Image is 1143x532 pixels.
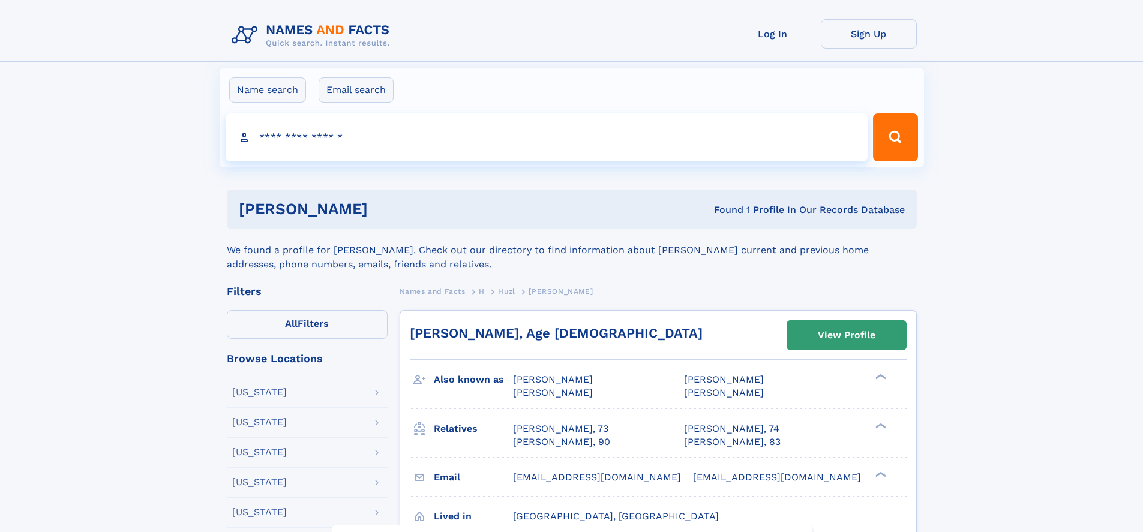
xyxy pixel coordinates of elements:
[479,287,485,296] span: H
[513,387,593,398] span: [PERSON_NAME]
[232,417,287,427] div: [US_STATE]
[227,310,388,339] label: Filters
[232,507,287,517] div: [US_STATE]
[513,435,610,449] a: [PERSON_NAME], 90
[725,19,821,49] a: Log In
[232,477,287,487] div: [US_STATE]
[684,387,764,398] span: [PERSON_NAME]
[434,467,513,488] h3: Email
[479,284,485,299] a: H
[498,287,515,296] span: Huzl
[684,374,764,385] span: [PERSON_NAME]
[232,447,287,457] div: [US_STATE]
[229,77,306,103] label: Name search
[434,506,513,527] h3: Lived in
[232,387,287,397] div: [US_STATE]
[513,422,608,435] a: [PERSON_NAME], 73
[513,471,681,483] span: [EMAIL_ADDRESS][DOMAIN_NAME]
[684,422,779,435] a: [PERSON_NAME], 74
[787,321,906,350] a: View Profile
[513,374,593,385] span: [PERSON_NAME]
[239,202,541,217] h1: [PERSON_NAME]
[434,369,513,390] h3: Also known as
[434,419,513,439] h3: Relatives
[285,318,298,329] span: All
[227,229,917,272] div: We found a profile for [PERSON_NAME]. Check out our directory to find information about [PERSON_N...
[873,113,917,161] button: Search Button
[513,510,719,522] span: [GEOGRAPHIC_DATA], [GEOGRAPHIC_DATA]
[226,113,868,161] input: search input
[529,287,593,296] span: [PERSON_NAME]
[693,471,861,483] span: [EMAIL_ADDRESS][DOMAIN_NAME]
[410,326,703,341] a: [PERSON_NAME], Age [DEMOGRAPHIC_DATA]
[319,77,394,103] label: Email search
[541,203,905,217] div: Found 1 Profile In Our Records Database
[821,19,917,49] a: Sign Up
[227,19,400,52] img: Logo Names and Facts
[227,353,388,364] div: Browse Locations
[872,422,887,429] div: ❯
[227,286,388,297] div: Filters
[400,284,466,299] a: Names and Facts
[498,284,515,299] a: Huzl
[872,470,887,478] div: ❯
[872,373,887,381] div: ❯
[818,321,875,349] div: View Profile
[684,435,781,449] a: [PERSON_NAME], 83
